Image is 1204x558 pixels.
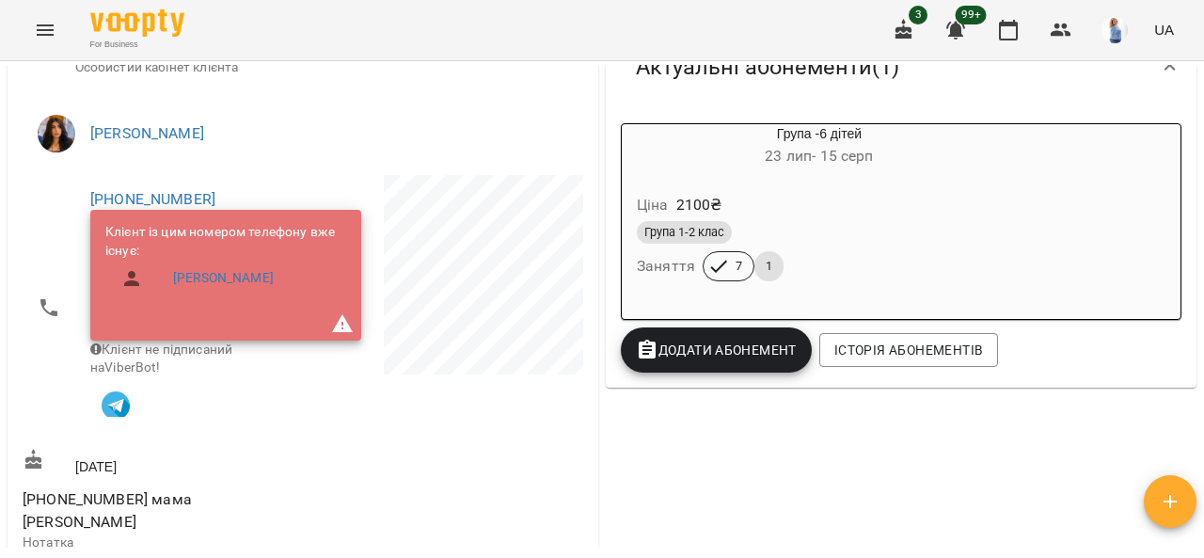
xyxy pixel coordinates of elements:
span: Додати Абонемент [636,339,797,361]
span: 99+ [956,6,987,24]
span: Актуальні абонементи ( 1 ) [636,53,899,82]
ul: Клієнт із цим номером телефону вже існує: [105,223,346,305]
h6: Ціна [637,192,669,218]
div: Актуальні абонементи(1) [606,19,1196,116]
span: 1 [754,258,784,275]
a: [PERSON_NAME] [173,269,274,288]
button: Menu [23,8,68,53]
span: Група 1-2 клас [637,224,732,241]
span: UA [1154,20,1174,40]
img: Voopty Logo [90,9,184,37]
span: 23 лип - 15 серп [765,147,873,165]
img: b38607bbce4ac937a050fa719d77eff5.jpg [1101,17,1128,43]
p: 2100 ₴ [676,194,722,216]
span: Клієнт не підписаний на ViberBot! [90,342,232,375]
span: For Business [90,39,184,51]
div: [DATE] [19,445,303,480]
a: [PERSON_NAME] [90,124,204,142]
button: Додати Абонемент [621,327,812,373]
span: Історія абонементів [834,339,983,361]
button: Клієнт підписаний на VooptyBot [90,377,141,428]
a: [PHONE_NUMBER] [90,190,215,208]
img: Telegram [102,391,130,420]
span: [PHONE_NUMBER] мама [PERSON_NAME] [23,490,192,531]
div: Група -6 дітей [622,124,1017,169]
span: 7 [724,258,753,275]
span: Особистий кабінет клієнта [75,58,568,77]
p: Нотатка [23,534,299,552]
img: Мар'яна Сергієва [38,115,75,152]
button: Історія абонементів [819,333,998,367]
button: UA [1147,12,1181,47]
button: Група -6 дітей23 лип- 15 серпЦіна2100₴Група 1-2 класЗаняття71 [622,124,1017,304]
h6: Заняття [637,253,695,279]
span: 3 [909,6,927,24]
